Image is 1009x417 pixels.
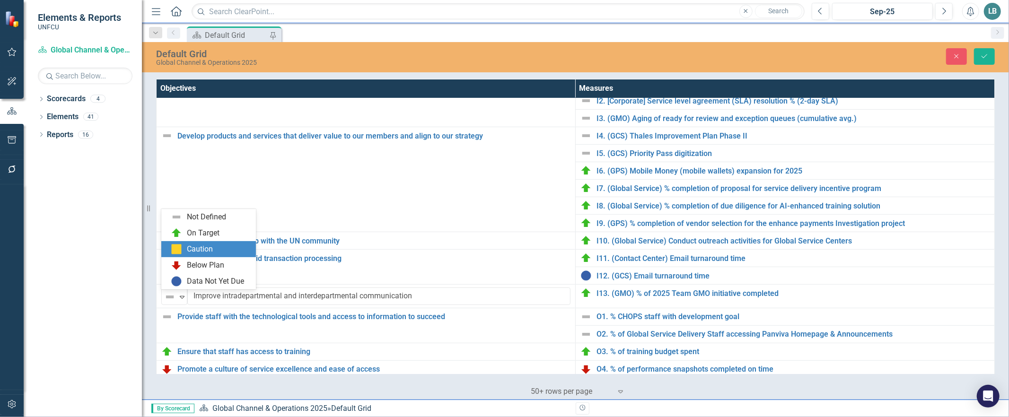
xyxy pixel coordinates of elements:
img: On Target [580,252,592,264]
a: I13. (GMO) % of 2025 Team GMO initiative completed [597,289,990,298]
button: LB [984,3,1001,20]
img: Not Defined [161,311,173,322]
img: Not Defined [580,148,592,159]
img: ClearPoint Strategy [5,10,21,27]
div: 16 [78,130,93,139]
a: Develop products and services that deliver value to our members and align to our strategy [177,132,570,140]
img: Not Defined [164,291,175,303]
a: O3. % of training budget spent [597,347,990,356]
div: Open Intercom Messenger [977,385,1000,408]
div: » [199,403,569,414]
img: On Target [580,200,592,211]
a: I12. (GCS) Email turnaround time [597,272,990,280]
div: Default Grid [156,49,629,59]
div: Default Grid [331,404,371,413]
img: Below Plan [171,260,182,271]
a: Global Channel & Operations 2025 [38,45,132,56]
a: I11. (Contact Center) Email turnaround time [597,254,990,263]
img: Not Defined [161,130,173,141]
small: UNFCU [38,23,121,31]
a: Reports [47,130,73,140]
img: Data Not Yet Due [580,270,592,281]
span: By Scorecard [151,404,194,413]
img: Not Defined [171,211,182,223]
img: Not Defined [580,95,592,106]
a: Enable smooth and rapid transaction processing [177,254,570,263]
img: On Target [580,217,592,229]
a: Provide staff with the technological tools and access to information to succeed [177,313,570,321]
a: I2. [Corporate] Service level agreement (SLA) resolution % (2-day SLA) [597,97,990,105]
div: 41 [83,113,98,121]
img: Below Plan [580,364,592,375]
img: On Target [171,227,182,239]
a: O2. % of Global Service Delivery Staff accessing Panviva Homepage & Announcements [597,330,990,339]
div: Default Grid [205,29,267,41]
input: Name [187,287,570,305]
a: Ensure that staff has access to training [177,347,570,356]
a: Global Channel & Operations 2025 [212,404,327,413]
button: Search [755,5,802,18]
a: I9. (GPS) % completion of vendor selection for the enhance payments Investigation project [597,219,990,228]
img: Not Defined [580,329,592,340]
input: Search ClearPoint... [192,3,805,20]
img: Not Defined [580,311,592,322]
a: O4. % of performance snapshots completed on time [597,365,990,374]
span: Elements & Reports [38,12,121,23]
a: I3. (GMO) Aging of ready for review and exception queues (cumulative avg.) [597,114,990,123]
img: Caution [171,243,182,255]
img: Not Defined [580,130,592,141]
img: On Target [161,346,173,357]
a: I10. (Global Service) Conduct outreach activities for Global Service Centers [597,237,990,245]
img: Below Plan [161,364,173,375]
a: O1. % CHOPS staff with development goal [597,313,990,321]
a: I6. (GPS) Mobile Money (mobile wallets) expansion for 2025 [597,167,990,175]
img: On Target [580,287,592,299]
img: On Target [580,182,592,194]
img: Not Defined [580,113,592,124]
div: Below Plan [187,260,224,271]
div: Global Channel & Operations 2025 [156,59,629,66]
div: Sep-25 [835,6,930,17]
div: On Target [187,228,219,239]
img: On Target [580,235,592,246]
span: Search [768,7,789,15]
a: Promote a culture of service excellence and ease of access [177,365,570,374]
img: Data Not Yet Due [171,276,182,287]
div: Caution [187,244,213,255]
img: On Target [580,165,592,176]
a: I7. (Global Service) % completion of proposal for service delivery incentive program [597,184,990,193]
a: I5. (GCS) Priority Pass digitization [597,149,990,158]
div: Not Defined [187,212,226,223]
button: Sep-25 [832,3,933,20]
div: 4 [90,95,105,103]
img: On Target [580,346,592,357]
div: Data Not Yet Due [187,276,244,287]
input: Search Below... [38,68,132,84]
a: I4. (GCS) Thales Improvement Plan Phase II [597,132,990,140]
a: Scorecards [47,94,86,104]
a: Deepen our relationship with the UN community [177,237,570,245]
a: Elements [47,112,79,122]
a: I8. (Global Service) % completion of due diligence for AI-enhanced training solution [597,202,990,210]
